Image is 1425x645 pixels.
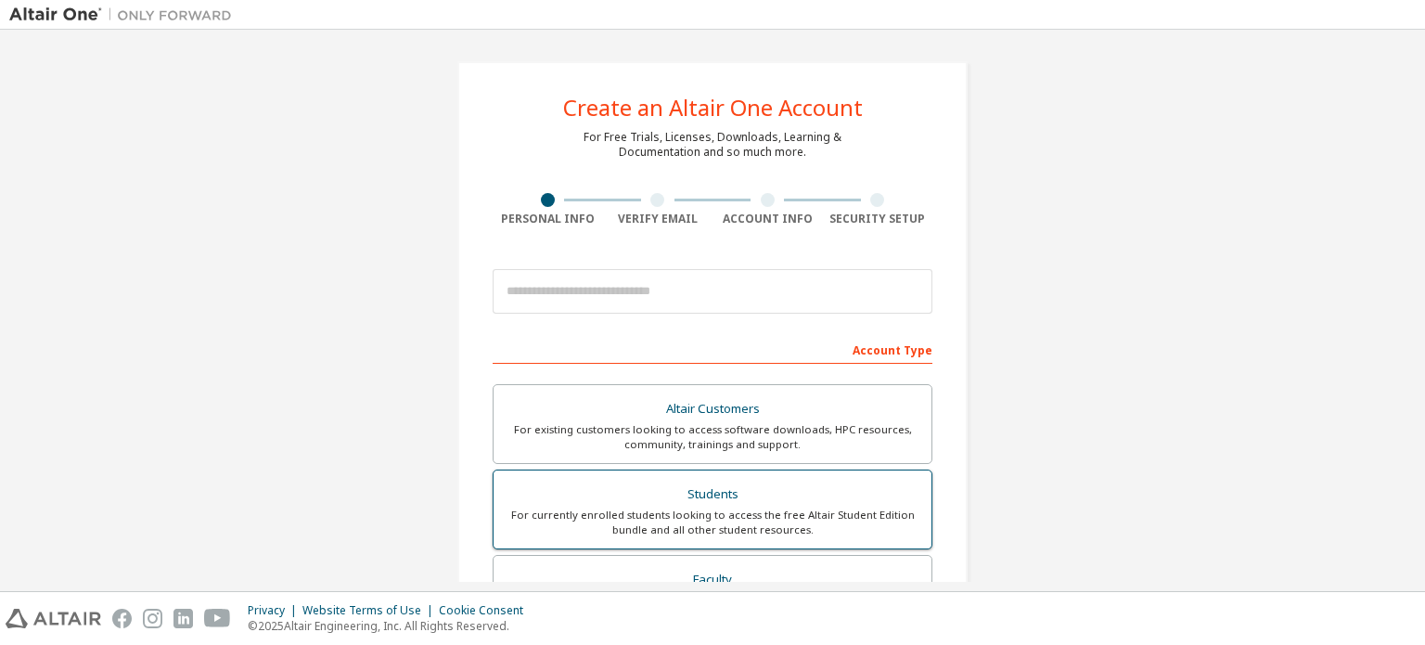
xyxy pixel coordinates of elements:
[712,212,823,226] div: Account Info
[143,609,162,628] img: instagram.svg
[603,212,713,226] div: Verify Email
[302,603,439,618] div: Website Terms of Use
[493,212,603,226] div: Personal Info
[584,130,841,160] div: For Free Trials, Licenses, Downloads, Learning & Documentation and so much more.
[505,422,920,452] div: For existing customers looking to access software downloads, HPC resources, community, trainings ...
[493,334,932,364] div: Account Type
[505,482,920,508] div: Students
[204,609,231,628] img: youtube.svg
[9,6,241,24] img: Altair One
[505,396,920,422] div: Altair Customers
[6,609,101,628] img: altair_logo.svg
[439,603,534,618] div: Cookie Consent
[248,618,534,634] p: © 2025 Altair Engineering, Inc. All Rights Reserved.
[248,603,302,618] div: Privacy
[823,212,933,226] div: Security Setup
[173,609,193,628] img: linkedin.svg
[505,508,920,537] div: For currently enrolled students looking to access the free Altair Student Edition bundle and all ...
[563,97,863,119] div: Create an Altair One Account
[505,567,920,593] div: Faculty
[112,609,132,628] img: facebook.svg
